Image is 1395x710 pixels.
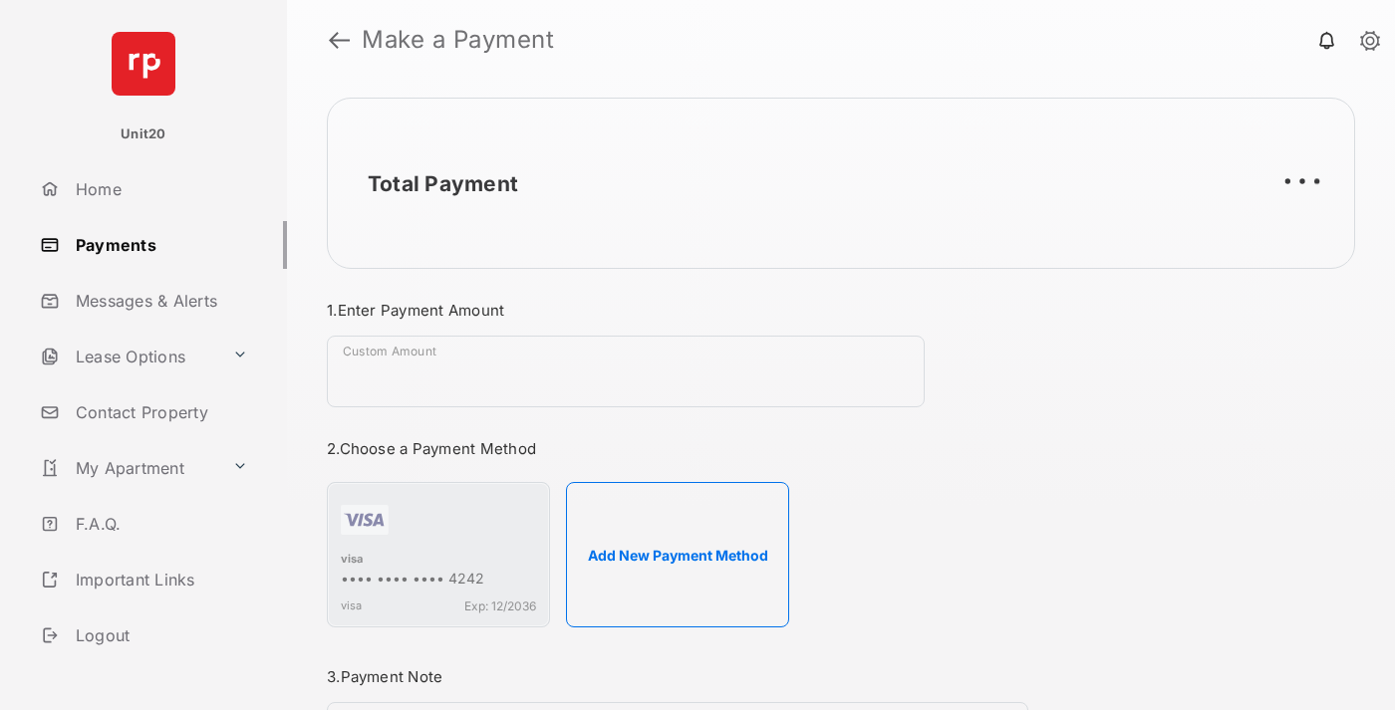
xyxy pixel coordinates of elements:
[341,552,536,570] div: visa
[341,598,362,613] span: visa
[32,500,287,548] a: F.A.Q.
[464,598,536,613] span: Exp: 12/2036
[32,277,287,325] a: Messages & Alerts
[32,165,287,213] a: Home
[112,32,175,96] img: svg+xml;base64,PHN2ZyB4bWxucz0iaHR0cDovL3d3dy53My5vcmcvMjAwMC9zdmciIHdpZHRoPSI2NCIgaGVpZ2h0PSI2NC...
[368,171,518,196] h2: Total Payment
[32,388,287,436] a: Contact Property
[362,28,554,52] strong: Make a Payment
[566,482,789,627] button: Add New Payment Method
[32,333,224,380] a: Lease Options
[32,611,287,659] a: Logout
[327,667,1028,686] h3: 3. Payment Note
[327,482,550,627] div: visa•••• •••• •••• 4242visaExp: 12/2036
[32,556,256,603] a: Important Links
[341,570,536,591] div: •••• •••• •••• 4242
[327,439,1028,458] h3: 2. Choose a Payment Method
[327,301,1028,320] h3: 1. Enter Payment Amount
[121,124,166,144] p: Unit20
[32,444,224,492] a: My Apartment
[32,221,287,269] a: Payments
